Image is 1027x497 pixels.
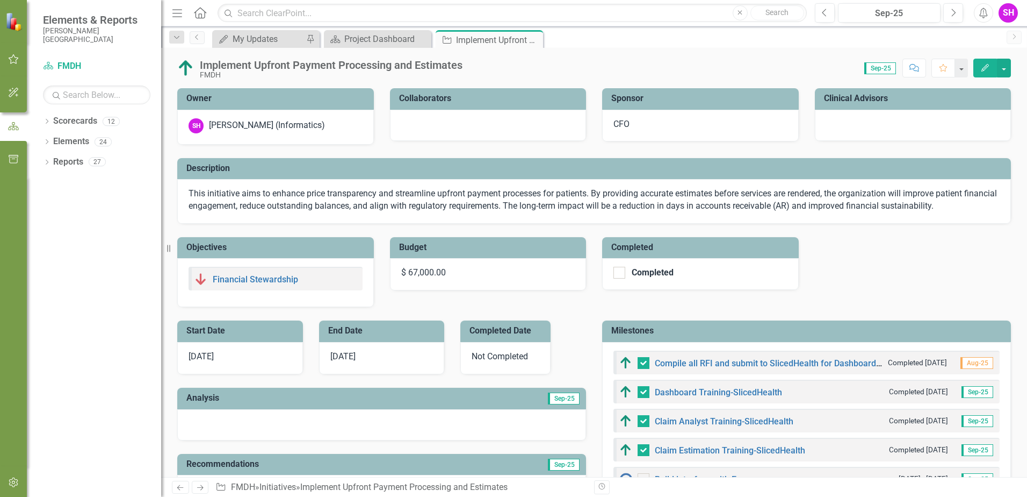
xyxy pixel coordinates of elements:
button: Search [750,5,804,20]
img: Above Target [177,60,194,77]
h3: Analysis [186,393,384,403]
h3: Owner [186,94,368,103]
span: Sep-25 [961,415,993,427]
span: Sep-25 [548,393,580,404]
div: Sep-25 [842,7,937,20]
h3: Recommendations [186,459,458,469]
span: Aug-25 [960,357,993,369]
a: Reports [53,156,83,168]
img: Above Target [619,415,632,428]
span: Search [765,8,789,17]
img: Above Target [619,357,632,370]
small: Completed [DATE] [889,387,948,397]
h3: Clinical Advisors [824,94,1006,103]
div: Implement Upfront Payment Processing and Estimates [456,33,540,47]
span: CFO [613,119,630,129]
div: 12 [103,117,120,126]
div: Implement Upfront Payment Processing and Estimates [200,59,462,71]
a: Scorecards [53,115,97,127]
h3: Start Date [186,326,298,336]
div: SH [189,118,204,133]
h3: Completed [611,243,793,252]
small: Completed [DATE] [888,358,947,368]
a: Project Dashboard [327,32,429,46]
img: Above Target [619,444,632,457]
small: [DATE] - [DATE] [899,474,948,484]
h3: Objectives [186,243,368,252]
span: Sep-25 [864,62,896,74]
div: FMDH [200,71,462,79]
div: 27 [89,158,106,167]
h3: Description [186,164,1006,173]
img: No Information [619,473,632,486]
img: Below Plan [194,273,207,286]
a: Financial Stewardship [213,274,298,285]
h3: Budget [399,243,581,252]
span: Sep-25 [961,444,993,456]
input: Search ClearPoint... [218,4,807,23]
p: This initiative aims to enhance price transparency and streamline upfront payment processes for p... [189,188,1000,212]
div: 24 [95,137,112,146]
span: Elements & Reports [43,13,150,26]
span: Sep-25 [961,386,993,398]
a: FMDH [231,482,255,492]
a: FMDH [43,60,150,73]
span: [DATE] [330,351,356,361]
h3: Collaborators [399,94,581,103]
small: Completed [DATE] [889,445,948,455]
a: Elements [53,136,89,148]
input: Search Below... [43,86,150,104]
small: [PERSON_NAME][GEOGRAPHIC_DATA] [43,26,150,44]
div: » » [215,481,586,494]
a: Claim Estimation Training-SlicedHealth [655,445,805,456]
a: Dashboard Training-SlicedHealth [655,387,782,397]
h3: End Date [328,326,439,336]
span: [DATE] [189,351,214,361]
a: My Updates [215,32,303,46]
div: [PERSON_NAME] (Informatics) [209,119,325,132]
span: Sep-25 [961,473,993,485]
div: My Updates [233,32,303,46]
button: Sep-25 [838,3,941,23]
a: Compile all RFI and submit to SlicedHealth for Dashboard Build [655,358,898,368]
span: $ 67,000.00 [401,267,446,278]
div: Implement Upfront Payment Processing and Estimates [300,482,508,492]
div: Not Completed [460,342,551,374]
a: Claim Analyst Training-SlicedHealth [655,416,793,427]
h3: Milestones [611,326,1006,336]
h3: Sponsor [611,94,793,103]
div: Project Dashboard [344,32,429,46]
button: SH [999,3,1018,23]
h3: Completed Date [469,326,545,336]
span: Sep-25 [548,459,580,471]
img: Above Target [619,386,632,399]
small: Completed [DATE] [889,416,948,426]
img: ClearPoint Strategy [5,12,24,31]
a: Initiatives [259,482,296,492]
